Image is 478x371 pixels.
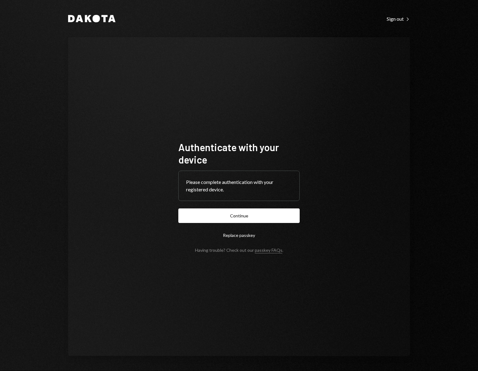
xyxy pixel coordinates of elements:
[178,141,300,166] h1: Authenticate with your device
[178,228,300,242] button: Replace passkey
[255,247,282,253] a: passkey FAQs
[387,16,410,22] div: Sign out
[195,247,283,253] div: Having trouble? Check out our .
[178,208,300,223] button: Continue
[387,15,410,22] a: Sign out
[186,178,292,193] div: Please complete authentication with your registered device.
